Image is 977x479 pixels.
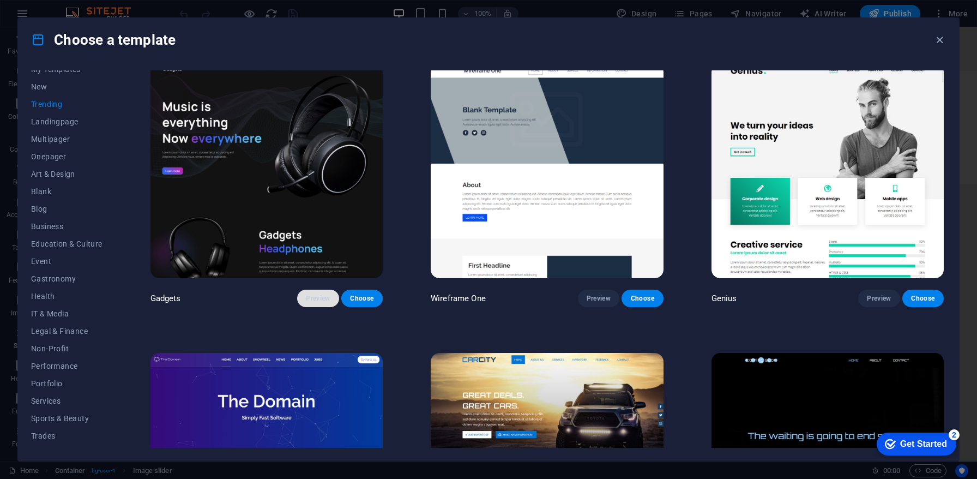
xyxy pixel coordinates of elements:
[711,64,944,278] img: Genius
[31,78,102,95] button: New
[31,31,176,49] h4: Choose a template
[31,165,102,183] button: Art & Design
[31,288,102,305] button: Health
[902,290,944,307] button: Choose
[31,305,102,322] button: IT & Media
[587,294,611,303] span: Preview
[31,170,102,178] span: Art & Design
[31,200,102,218] button: Blog
[31,135,102,143] span: Multipager
[31,218,102,235] button: Business
[31,414,102,423] span: Sports & Beauty
[578,290,619,307] button: Preview
[31,270,102,288] button: Gastronomy
[150,293,181,304] p: Gadgets
[150,64,383,278] img: Gadgets
[31,392,102,410] button: Services
[31,375,102,392] button: Portfolio
[31,340,102,357] button: Non-Profit
[867,294,891,303] span: Preview
[31,445,102,462] button: Travel
[9,136,166,147] a: [EMAIL_ADDRESS][DOMAIN_NAME]
[31,82,102,91] span: New
[31,95,102,113] button: Trending
[31,257,102,266] span: Event
[31,309,102,318] span: IT & Media
[431,64,663,278] img: Wireframe One
[31,274,102,283] span: Gastronomy
[31,183,102,200] button: Blank
[31,322,102,340] button: Legal & Finance
[31,205,102,213] span: Blog
[622,290,663,307] button: Choose
[31,100,102,109] span: Trending
[32,12,79,22] div: Get Started
[341,290,383,307] button: Choose
[31,253,102,270] button: Event
[711,293,737,304] p: Genius
[31,327,102,336] span: Legal & Finance
[31,379,102,388] span: Portfolio
[31,130,102,148] button: Multipager
[31,239,102,248] span: Education & Culture
[31,187,102,196] span: Blank
[31,344,102,353] span: Non-Profit
[31,152,102,161] span: Onepager
[431,293,486,304] p: Wireframe One
[31,222,102,231] span: Business
[31,117,102,126] span: Landingpage
[306,294,330,303] span: Preview
[31,235,102,253] button: Education & Culture
[350,294,374,303] span: Choose
[31,432,102,440] span: Trades
[31,410,102,427] button: Sports & Beauty
[9,106,93,116] span: [PHONE_NUMBER]
[31,292,102,301] span: Health
[630,294,654,303] span: Choose
[31,148,102,165] button: Onepager
[31,427,102,445] button: Trades
[911,294,935,303] span: Choose
[81,2,92,13] div: 2
[31,397,102,405] span: Services
[31,113,102,130] button: Landingpage
[9,5,88,28] div: Get Started 2 items remaining, 60% complete
[31,362,102,370] span: Performance
[297,290,339,307] button: Preview
[858,290,900,307] button: Preview
[31,357,102,375] button: Performance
